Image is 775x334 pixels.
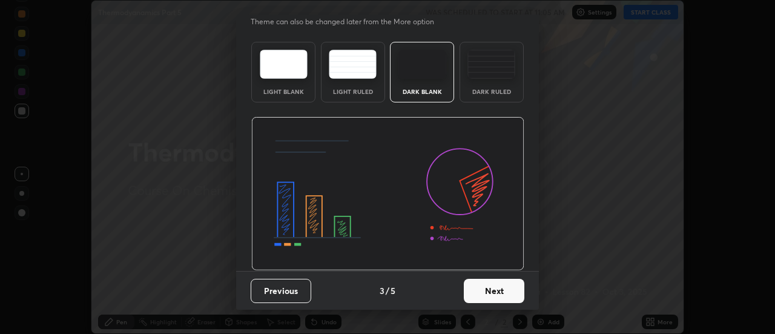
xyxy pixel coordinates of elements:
img: lightRuledTheme.5fabf969.svg [329,50,377,79]
button: Previous [251,279,311,303]
button: Next [464,279,524,303]
div: Light Ruled [329,89,377,95]
img: darkTheme.f0cc69e5.svg [398,50,446,79]
h4: 3 [380,284,384,297]
h4: / [386,284,389,297]
div: Dark Blank [398,89,446,95]
p: Theme can also be changed later from the More option [251,16,447,27]
img: lightTheme.e5ed3b09.svg [260,50,308,79]
h4: 5 [391,284,395,297]
img: darkRuledTheme.de295e13.svg [467,50,515,79]
img: darkThemeBanner.d06ce4a2.svg [251,117,524,271]
div: Dark Ruled [467,89,516,95]
div: Light Blank [259,89,308,95]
